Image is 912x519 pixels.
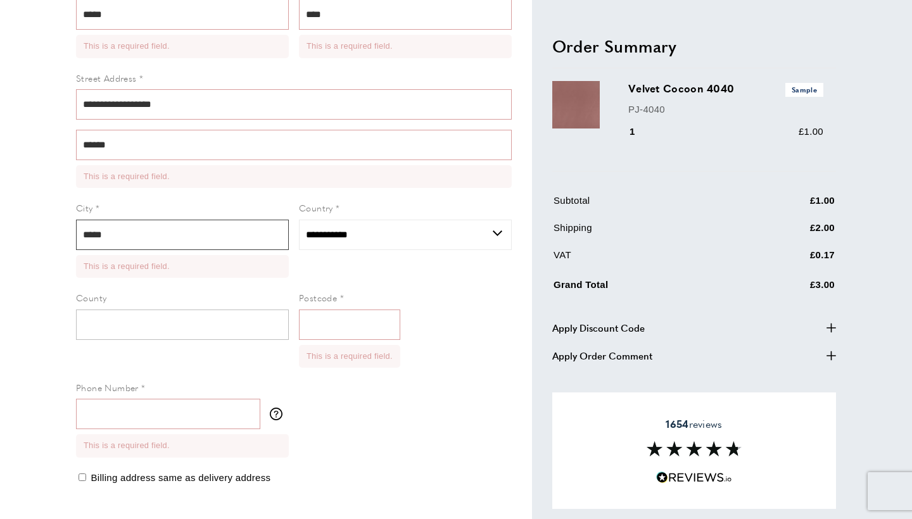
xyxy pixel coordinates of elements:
[747,193,835,218] td: £1.00
[299,201,333,214] span: Country
[747,247,835,272] td: £0.17
[552,34,836,57] h2: Order Summary
[647,441,742,456] img: Reviews section
[554,220,746,245] td: Shipping
[76,381,139,394] span: Phone Number
[307,350,393,363] li: This is a required field.
[84,260,281,273] li: This is a required field.
[747,275,835,302] td: £3.00
[270,408,289,420] button: More information
[656,472,732,484] img: Reviews.io 5 stars
[84,439,281,452] li: This is a required field.
[79,473,86,481] input: Billing address same as delivery address
[307,40,504,53] li: This is a required field.
[554,275,746,302] td: Grand Total
[628,124,653,139] div: 1
[628,101,823,116] p: PJ-4040
[666,416,688,431] strong: 1654
[554,193,746,218] td: Subtotal
[91,472,270,483] span: Billing address same as delivery address
[76,72,137,84] span: Street Address
[552,81,600,128] img: Velvet Cocoon 4040
[666,418,722,430] span: reviews
[554,247,746,272] td: VAT
[799,126,823,137] span: £1.00
[299,291,337,304] span: Postcode
[84,170,504,183] li: This is a required field.
[552,320,645,335] span: Apply Discount Code
[628,81,823,96] h3: Velvet Cocoon 4040
[84,40,281,53] li: This is a required field.
[76,291,106,304] span: County
[785,83,823,96] span: Sample
[747,220,835,245] td: £2.00
[76,201,93,214] span: City
[552,347,652,363] span: Apply Order Comment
